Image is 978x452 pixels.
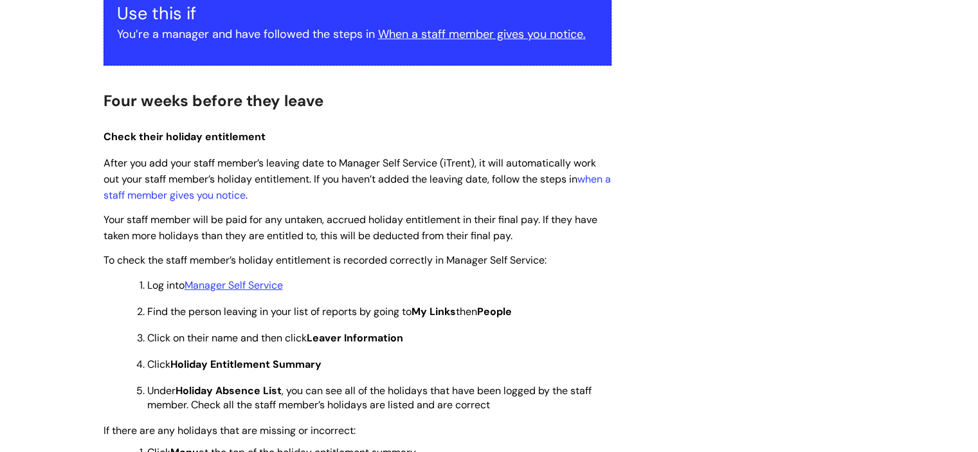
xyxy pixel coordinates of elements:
p: You’re a manager and have followed the steps in [117,24,598,44]
span: Check their holiday entitlement [104,130,266,143]
strong: People [477,305,512,318]
span: Click on their name and then click [147,331,403,345]
a: When a staff member gives you notice [378,26,583,42]
strong: Holiday Entitlement Summary [170,357,321,371]
a: when a staff member gives you notice [104,172,611,202]
strong: My Links [412,305,456,318]
strong: Leaver Information [307,331,403,345]
span: Four weeks before they leave [104,91,323,111]
span: Click [147,357,321,371]
u: . [583,26,586,42]
span: Find the person leaving in your list of reports by going to then [147,305,512,318]
span: After you add your staff member’s leaving date to Manager Self Service (iTrent), it will automati... [104,156,611,202]
span: If there are any holidays that are missing or incorrect: [104,424,356,437]
span: Log into [147,278,283,292]
a: Manager Self Service [185,278,283,292]
span: To check the staff member’s holiday entitlement is recorded correctly in Manager Self Service: [104,253,547,267]
span: Under , you can see all of the holidays that have been logged by the staff member. Check all the ... [147,384,592,411]
h3: Use this if [117,3,598,24]
strong: Holiday Absence List [176,384,282,397]
span: Your staff member will be paid for any untaken, accrued holiday entitlement in their final pay. I... [104,213,597,242]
